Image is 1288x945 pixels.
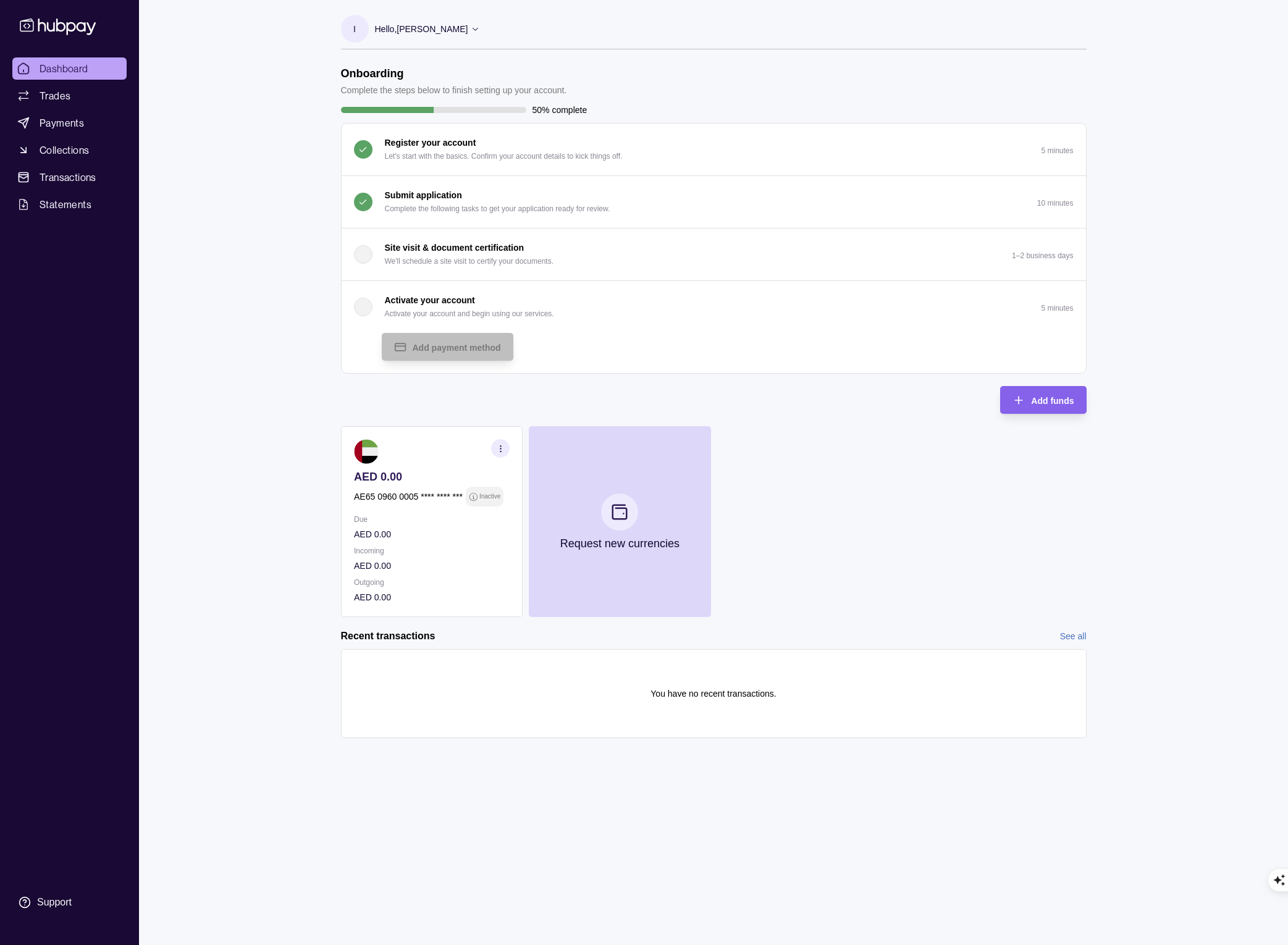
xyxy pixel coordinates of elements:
a: Statements [12,193,127,216]
span: Transactions [40,170,96,185]
p: We'll schedule a site visit to certify your documents. [385,254,554,268]
p: Site visit & document certification [385,241,524,254]
button: Register your account Let's start with the basics. Confirm your account details to kick things of... [342,124,1086,175]
span: Statements [40,197,91,212]
p: Let's start with the basics. Confirm your account details to kick things off. [385,149,623,163]
p: Hello, [PERSON_NAME] [375,22,468,36]
p: Outgoing [354,576,510,589]
a: Transactions [12,166,127,188]
p: AED 0.00 [354,559,510,573]
button: Submit application Complete the following tasks to get your application ready for review.10 minutes [342,176,1086,228]
a: Collections [12,139,127,161]
span: Trades [40,88,70,103]
span: Dashboard [40,61,88,76]
a: Support [12,889,127,915]
span: Add payment method [413,343,501,353]
img: ae [354,439,379,464]
p: Inactive [479,490,500,503]
p: You have no recent transactions. [650,687,776,700]
p: Submit application [385,188,462,202]
p: Activate your account and begin using our services. [385,307,554,321]
a: See all [1060,629,1087,643]
p: Complete the following tasks to get your application ready for review. [385,202,610,216]
span: Add funds [1031,396,1074,406]
p: Due [354,513,510,526]
p: Complete the steps below to finish setting up your account. [341,83,567,97]
p: Activate your account [385,293,475,307]
p: Register your account [385,136,476,149]
button: Request new currencies [529,426,710,617]
a: Dashboard [12,57,127,80]
p: 50% complete [532,103,587,117]
a: Payments [12,112,127,134]
p: 1–2 business days [1012,251,1073,260]
a: Trades [12,85,127,107]
button: Add payment method [382,333,513,361]
p: AED 0.00 [354,527,510,541]
button: Add funds [1000,386,1086,414]
p: Incoming [354,544,510,558]
p: 5 minutes [1041,304,1073,313]
button: Activate your account Activate your account and begin using our services.5 minutes [342,281,1086,333]
div: Activate your account Activate your account and begin using our services.5 minutes [342,333,1086,373]
span: Collections [40,143,89,157]
p: AED 0.00 [354,590,510,604]
span: Payments [40,115,84,130]
button: Site visit & document certification We'll schedule a site visit to certify your documents.1–2 bus... [342,229,1086,280]
p: AED 0.00 [354,470,510,484]
h1: Onboarding [341,67,567,80]
h2: Recent transactions [341,629,436,643]
div: Support [37,896,72,909]
p: I [353,22,356,36]
p: Request new currencies [560,537,679,550]
p: 10 minutes [1037,199,1074,208]
p: 5 minutes [1041,146,1073,155]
